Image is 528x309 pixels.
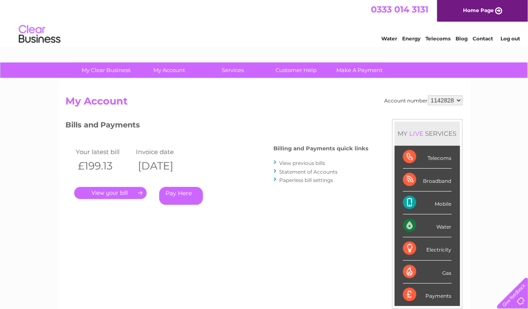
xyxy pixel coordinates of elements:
[455,35,468,42] a: Blog
[385,95,463,105] div: Account number
[18,22,61,47] img: logo.png
[280,160,325,166] a: View previous bills
[402,35,420,42] a: Energy
[134,157,194,174] th: [DATE]
[274,145,369,152] h4: Billing and Payments quick links
[403,192,452,214] div: Mobile
[473,35,493,42] a: Contact
[74,146,134,157] td: Your latest bill
[280,169,338,175] a: Statement of Accounts
[425,35,450,42] a: Telecoms
[403,169,452,192] div: Broadband
[134,146,194,157] td: Invoice date
[74,187,147,199] a: .
[72,62,140,78] a: My Clear Business
[381,35,397,42] a: Water
[371,4,428,15] a: 0333 014 3131
[325,62,394,78] a: Make A Payment
[403,214,452,237] div: Water
[403,284,452,306] div: Payments
[403,237,452,260] div: Electricity
[74,157,134,174] th: £199.13
[66,119,369,134] h3: Bills and Payments
[66,95,463,111] h2: My Account
[262,62,330,78] a: Customer Help
[280,177,333,183] a: Paperless bill settings
[68,5,461,40] div: Clear Business is a trading name of Verastar Limited (registered in [GEOGRAPHIC_DATA] No. 3667643...
[403,146,452,169] div: Telecoms
[408,130,425,137] div: LIVE
[159,187,203,205] a: Pay Here
[198,62,267,78] a: Services
[395,122,460,145] div: MY SERVICES
[403,261,452,284] div: Gas
[500,35,520,42] a: Log out
[135,62,204,78] a: My Account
